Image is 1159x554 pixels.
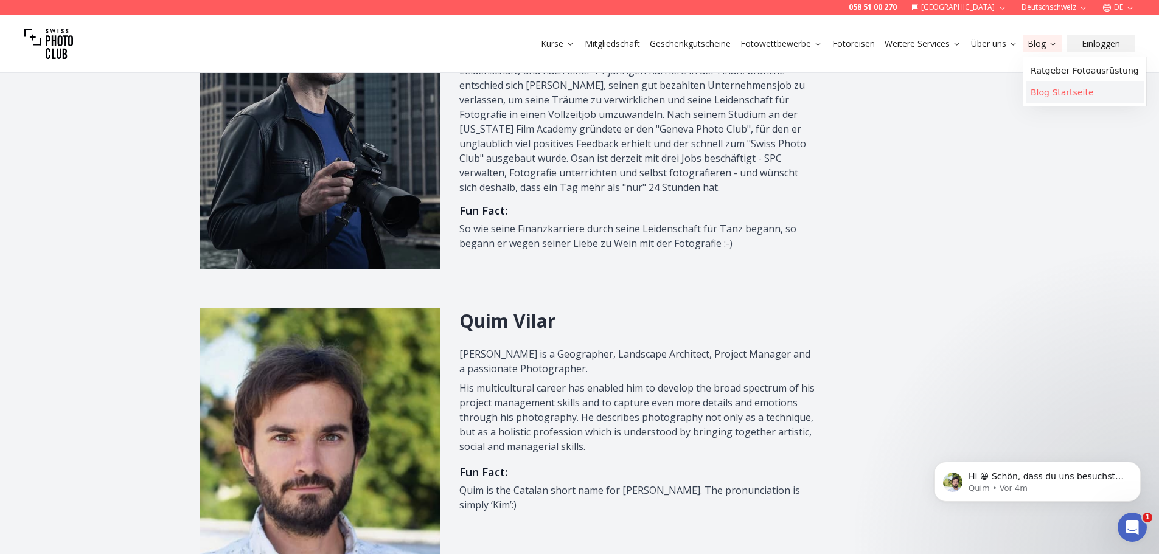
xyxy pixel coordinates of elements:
[966,35,1023,52] button: Über uns
[536,35,580,52] button: Kurse
[740,38,823,50] a: Fotowettbewerbe
[1026,81,1144,103] a: Blog Startseite
[459,197,815,219] h3: Fun Fact :
[459,310,815,332] h2: Quim Vilar
[1028,38,1057,50] a: Blog
[24,19,73,68] img: Swiss photo club
[1067,35,1135,52] button: Einloggen
[1118,513,1147,542] iframe: Intercom live chat
[1026,60,1144,81] a: Ratgeber Fotoausrüstung
[885,38,961,50] a: Weitere Services
[585,38,640,50] a: Mitgliedschaft
[971,38,1018,50] a: Über uns
[880,35,966,52] button: Weitere Services
[459,483,800,511] span: Quim is the Catalan short name for [PERSON_NAME]. The pronunciation is simply ‘Kim’:)
[832,38,875,50] a: Fotoreisen
[459,347,815,376] p: [PERSON_NAME] is a Geographer, Landscape Architect, Project Manager and a passionate Photographer.
[650,38,731,50] a: Geschenkgutscheine
[580,35,645,52] button: Mitgliedschaft
[736,35,827,52] button: Fotowettbewerbe
[1023,35,1062,52] button: Blog
[916,436,1159,521] iframe: Intercom notifications Nachricht
[459,459,815,480] h3: Fun Fact :
[459,381,815,454] p: His multicultural career has enabled him to develop the broad spectrum of his project management ...
[849,2,897,12] a: 058 51 00 270
[459,222,796,250] span: So wie seine Finanzkarriere durch seine Leidenschaft für Tanz begann, so begann er wegen seiner L...
[827,35,880,52] button: Fotoreisen
[541,38,575,50] a: Kurse
[645,35,736,52] button: Geschenkgutscheine
[1143,513,1152,522] span: 1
